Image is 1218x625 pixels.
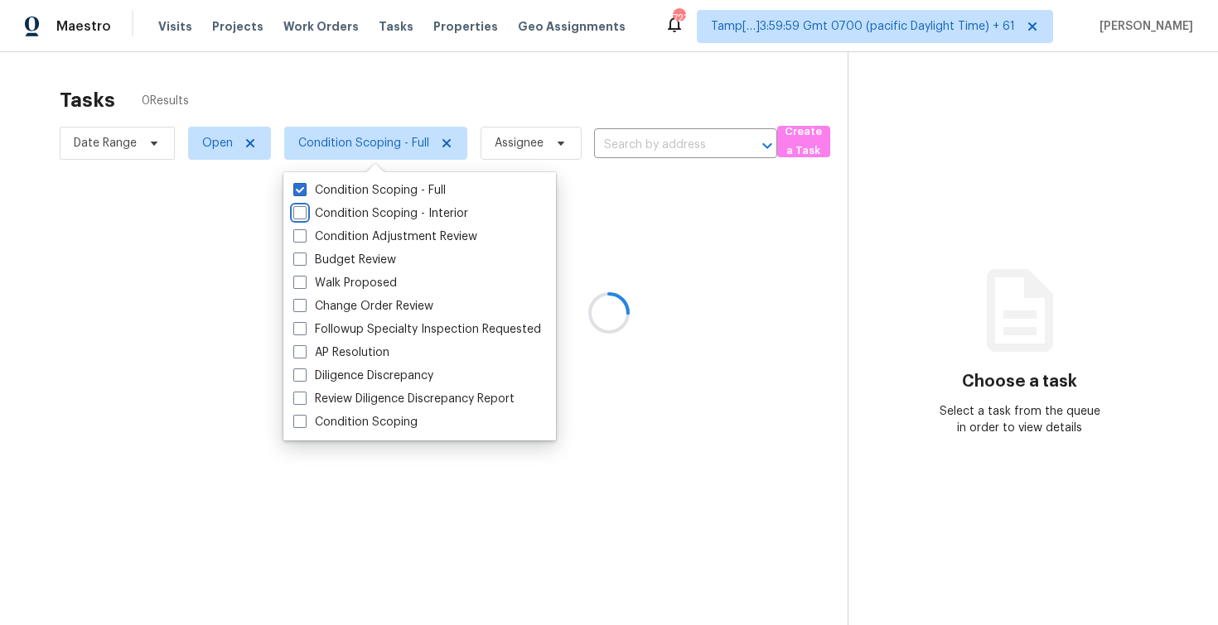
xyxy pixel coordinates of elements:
label: Condition Scoping - Full [293,182,446,199]
label: Review Diligence Discrepancy Report [293,391,515,407]
label: Followup Specialty Inspection Requested [293,321,541,338]
label: Condition Adjustment Review [293,228,477,245]
label: Budget Review [293,252,396,268]
label: Condition Scoping [293,414,418,430]
label: AP Resolution [293,344,389,361]
div: 723 [673,10,684,26]
label: Condition Scoping - Interior [293,205,468,222]
label: Change Order Review [293,298,433,315]
label: Diligence Discrepancy [293,368,433,384]
label: Walk Proposed [293,275,397,291]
